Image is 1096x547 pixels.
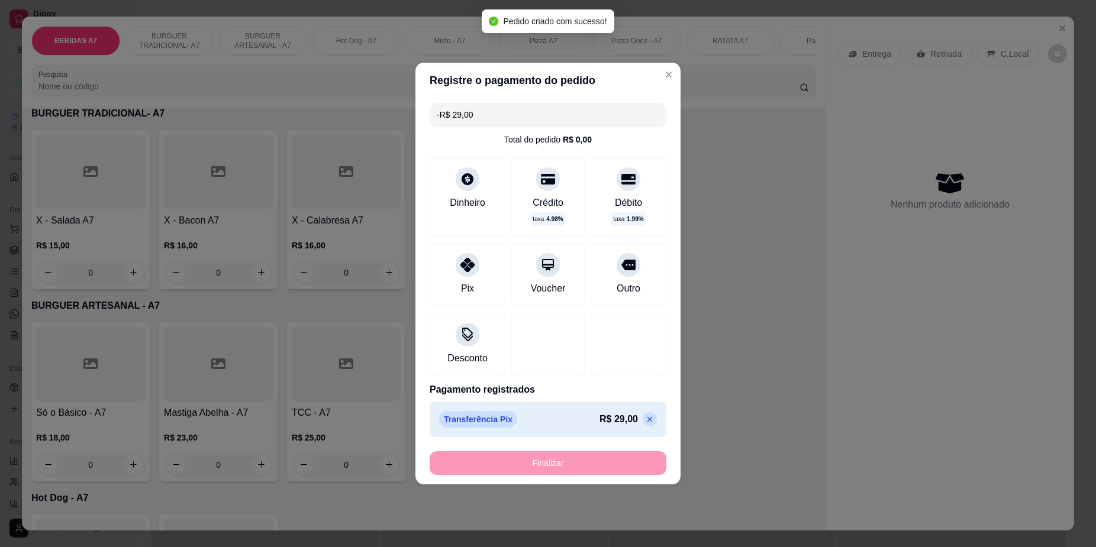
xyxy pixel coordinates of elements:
div: Pix [461,281,474,296]
p: taxa [533,215,563,224]
div: Total do pedido [504,134,592,145]
div: Voucher [531,281,566,296]
button: Close [659,65,678,84]
div: Crédito [533,196,563,210]
div: Dinheiro [450,196,485,210]
header: Registre o pagamento do pedido [415,63,681,98]
span: Pedido criado com sucesso! [503,17,607,26]
input: Ex.: hambúrguer de cordeiro [437,103,659,127]
span: 1.99 % [627,215,643,224]
p: R$ 29,00 [599,412,638,426]
div: Outro [617,281,640,296]
span: 4.98 % [546,215,563,224]
div: Débito [615,196,642,210]
p: Transferência Pix [439,411,517,428]
div: R$ 0,00 [563,134,592,145]
p: taxa [613,215,643,224]
div: Desconto [447,351,488,365]
span: check-circle [489,17,498,26]
p: Pagamento registrados [430,383,666,397]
